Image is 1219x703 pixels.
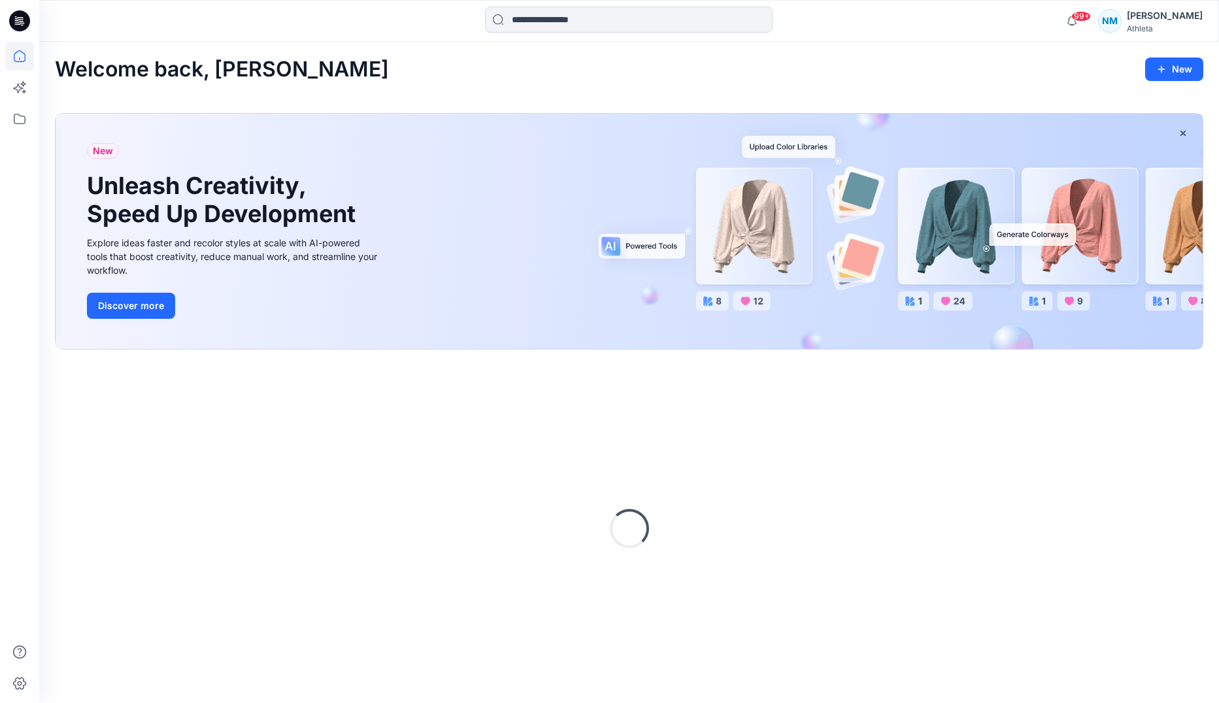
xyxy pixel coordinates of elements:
[1098,9,1122,33] div: NM
[87,293,175,319] button: Discover more
[87,293,381,319] a: Discover more
[87,172,361,228] h1: Unleash Creativity, Speed Up Development
[87,236,381,277] div: Explore ideas faster and recolor styles at scale with AI-powered tools that boost creativity, red...
[93,143,113,159] span: New
[55,57,389,82] h2: Welcome back, [PERSON_NAME]
[1145,57,1203,81] button: New
[1071,11,1091,22] span: 99+
[1127,8,1203,24] div: [PERSON_NAME]
[1127,24,1203,33] div: Athleta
